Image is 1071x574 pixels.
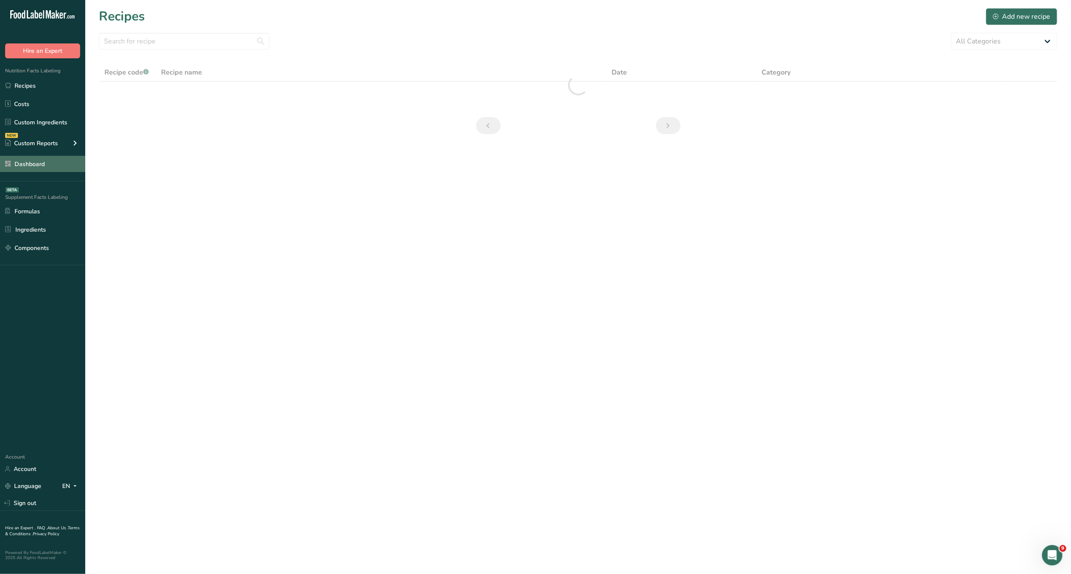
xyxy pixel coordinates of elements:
[986,8,1057,25] button: Add new recipe
[476,117,501,134] a: Previous page
[99,7,145,26] h1: Recipes
[5,525,80,537] a: Terms & Conditions .
[37,525,47,531] a: FAQ .
[993,11,1050,22] div: Add new recipe
[5,133,18,138] div: NEW
[62,481,80,491] div: EN
[47,525,68,531] a: About Us .
[5,550,80,560] div: Powered By FoodLabelMaker © 2025 All Rights Reserved
[1059,545,1066,552] span: 9
[6,187,19,192] div: BETA
[99,33,269,50] input: Search for recipe
[5,479,41,494] a: Language
[33,531,59,537] a: Privacy Policy
[5,43,80,58] button: Hire an Expert
[1042,545,1062,565] iframe: Intercom live chat
[5,139,58,148] div: Custom Reports
[5,525,35,531] a: Hire an Expert .
[656,117,681,134] a: Next page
